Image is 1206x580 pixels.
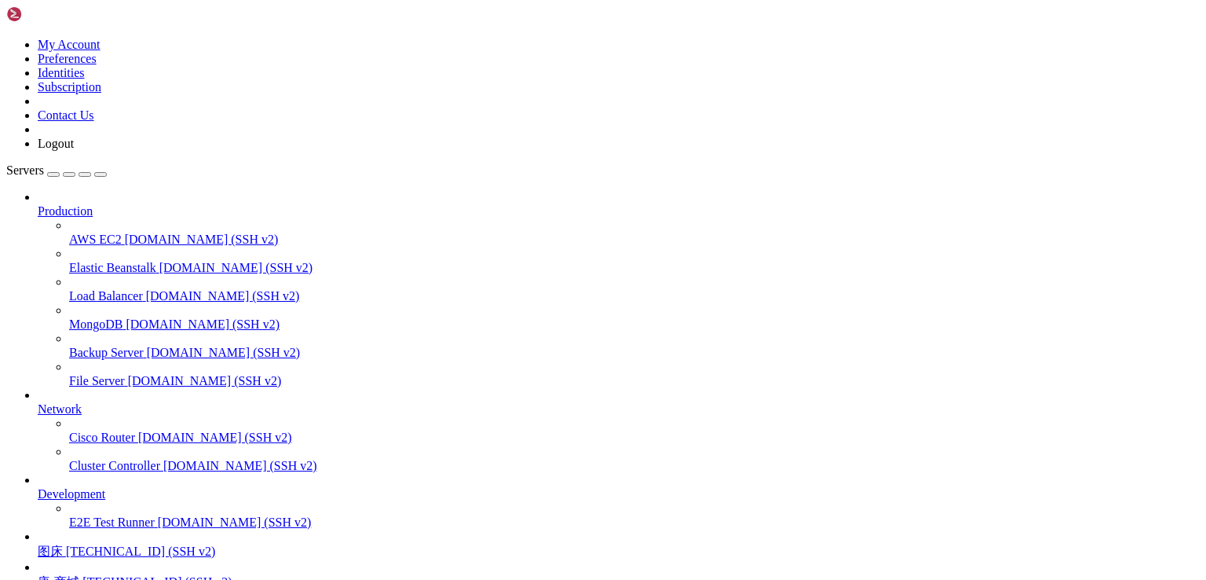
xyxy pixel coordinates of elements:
a: Development [38,487,1200,501]
span: Servers [6,163,44,177]
span: AWS EC2 [69,233,122,246]
li: Cisco Router [DOMAIN_NAME] (SSH v2) [69,417,1200,445]
span: Cisco Router [69,431,135,444]
span: 图床 [38,545,63,558]
span: Network [38,402,82,416]
li: Production [38,190,1200,388]
span: Cluster Controller [69,459,160,472]
span: File Server [69,374,125,387]
a: Backup Server [DOMAIN_NAME] (SSH v2) [69,346,1200,360]
span: Production [38,204,93,218]
a: 图床 [TECHNICAL_ID] (SSH v2) [38,544,1200,560]
a: Contact Us [38,108,94,122]
span: Load Balancer [69,289,143,303]
li: Load Balancer [DOMAIN_NAME] (SSH v2) [69,275,1200,303]
li: AWS EC2 [DOMAIN_NAME] (SSH v2) [69,218,1200,247]
a: File Server [DOMAIN_NAME] (SSH v2) [69,374,1200,388]
li: Cluster Controller [DOMAIN_NAME] (SSH v2) [69,445,1200,473]
span: [TECHNICAL_ID] (SSH v2) [66,545,215,558]
img: Shellngn [6,6,97,22]
a: MongoDB [DOMAIN_NAME] (SSH v2) [69,318,1200,332]
a: Servers [6,163,107,177]
span: E2E Test Runner [69,516,155,529]
span: MongoDB [69,318,122,331]
a: Cluster Controller [DOMAIN_NAME] (SSH v2) [69,459,1200,473]
span: [DOMAIN_NAME] (SSH v2) [125,233,279,246]
li: Development [38,473,1200,530]
a: Identities [38,66,85,79]
a: Production [38,204,1200,218]
span: [DOMAIN_NAME] (SSH v2) [147,346,301,359]
a: E2E Test Runner [DOMAIN_NAME] (SSH v2) [69,516,1200,530]
a: Preferences [38,52,97,65]
li: MongoDB [DOMAIN_NAME] (SSH v2) [69,303,1200,332]
span: Backup Server [69,346,144,359]
li: Network [38,388,1200,473]
li: E2E Test Runner [DOMAIN_NAME] (SSH v2) [69,501,1200,530]
a: Cisco Router [DOMAIN_NAME] (SSH v2) [69,431,1200,445]
span: Development [38,487,105,501]
a: Load Balancer [DOMAIN_NAME] (SSH v2) [69,289,1200,303]
li: Elastic Beanstalk [DOMAIN_NAME] (SSH v2) [69,247,1200,275]
a: AWS EC2 [DOMAIN_NAME] (SSH v2) [69,233,1200,247]
span: [DOMAIN_NAME] (SSH v2) [163,459,317,472]
a: Subscription [38,80,101,94]
li: Backup Server [DOMAIN_NAME] (SSH v2) [69,332,1200,360]
span: [DOMAIN_NAME] (SSH v2) [138,431,292,444]
a: Elastic Beanstalk [DOMAIN_NAME] (SSH v2) [69,261,1200,275]
a: My Account [38,38,100,51]
span: [DOMAIN_NAME] (SSH v2) [126,318,280,331]
span: [DOMAIN_NAME] (SSH v2) [146,289,300,303]
span: [DOMAIN_NAME] (SSH v2) [128,374,282,387]
span: [DOMAIN_NAME] (SSH v2) [159,261,313,274]
a: Network [38,402,1200,417]
a: Logout [38,137,74,150]
span: [DOMAIN_NAME] (SSH v2) [158,516,312,529]
li: File Server [DOMAIN_NAME] (SSH v2) [69,360,1200,388]
span: Elastic Beanstalk [69,261,156,274]
li: 图床 [TECHNICAL_ID] (SSH v2) [38,530,1200,560]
